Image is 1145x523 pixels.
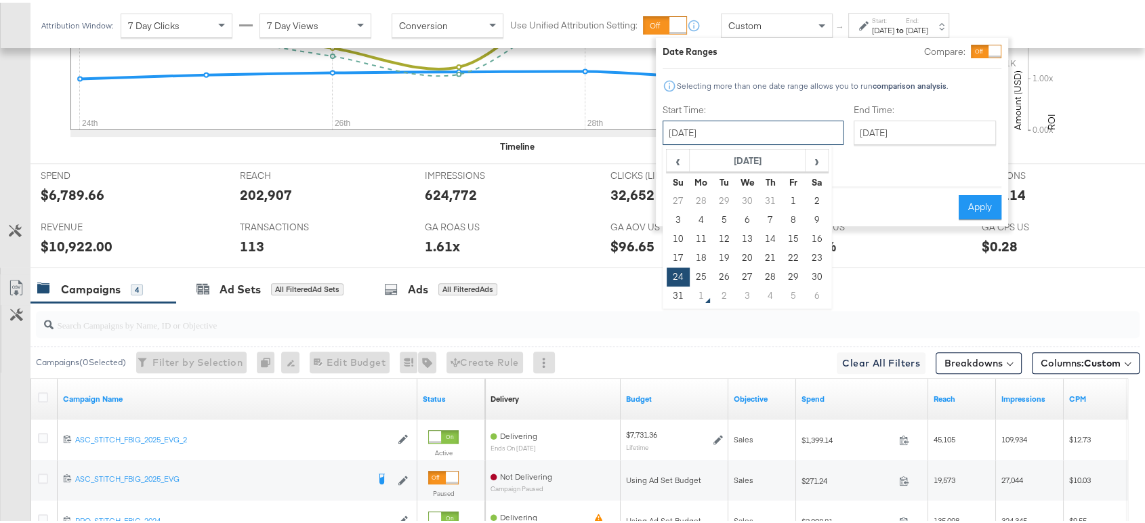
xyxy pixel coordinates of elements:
[41,18,114,28] div: Attribution Window:
[500,138,535,150] div: Timeline
[1069,391,1126,402] a: The average cost you've paid to have 1,000 impressions of your ad.
[667,227,690,246] td: 10
[736,265,759,284] td: 27
[713,246,736,265] td: 19
[713,189,736,208] td: 29
[667,148,688,168] span: ‹
[626,440,648,448] sub: Lifetime
[690,147,806,170] th: [DATE]
[736,246,759,265] td: 20
[690,189,713,208] td: 28
[805,284,828,303] td: 6
[934,391,991,402] a: The number of people your ad was served to.
[428,486,459,495] label: Paused
[399,17,448,29] span: Conversion
[759,246,782,265] td: 21
[425,234,460,253] div: 1.61x
[734,391,791,402] a: Your campaign's objective.
[782,265,805,284] td: 29
[428,446,459,455] label: Active
[240,218,341,231] span: TRANSACTIONS
[510,16,638,29] label: Use Unified Attribution Setting:
[75,471,367,482] div: ASC_STITCH_FBIG_2025_EVG
[842,352,920,369] span: Clear All Filters
[805,170,828,189] th: Sa
[782,208,805,227] td: 8
[220,279,261,295] div: Ad Sets
[41,182,104,202] div: $6,789.66
[1001,391,1058,402] a: The number of times your ad was served. On mobile apps an ad is counted as served the first time ...
[713,265,736,284] td: 26
[41,218,142,231] span: REVENUE
[959,192,1001,217] button: Apply
[408,279,428,295] div: Ads
[713,227,736,246] td: 12
[267,17,318,29] span: 7 Day Views
[734,513,753,523] span: Sales
[894,22,906,33] strong: to
[734,472,753,482] span: Sales
[128,17,180,29] span: 7 Day Clicks
[934,432,955,442] span: 45,105
[690,208,713,227] td: 4
[626,391,723,402] a: The maximum amount you're willing to spend on your ads, on average each day or over the lifetime ...
[736,284,759,303] td: 3
[736,170,759,189] th: We
[981,167,1083,180] span: SESSIONS
[934,513,959,523] span: 135,098
[690,246,713,265] td: 18
[63,391,412,402] a: Your campaign name.
[690,284,713,303] td: 1
[61,279,121,295] div: Campaigns
[837,350,925,371] button: Clear All Filters
[1012,68,1024,127] text: Amount (USD)
[663,101,844,114] label: Start Time:
[491,391,519,402] div: Delivery
[667,170,690,189] th: Su
[805,189,828,208] td: 2
[438,280,497,293] div: All Filtered Ads
[610,234,654,253] div: $96.65
[801,473,894,483] span: $271.24
[713,284,736,303] td: 2
[1032,350,1140,371] button: Columns:Custom
[782,170,805,189] th: Fr
[75,432,391,443] a: ASC_STITCH_FBIG_2025_EVG_2
[491,482,552,490] sub: Campaign Paused
[872,22,894,33] div: [DATE]
[834,23,847,28] span: ↑
[924,43,965,56] label: Compare:
[41,234,112,253] div: $10,922.00
[676,79,949,88] div: Selecting more than one date range allows you to run .
[271,280,343,293] div: All Filtered Ad Sets
[425,167,526,180] span: IMPRESSIONS
[782,189,805,208] td: 1
[500,428,537,438] span: Delivering
[491,442,537,449] sub: ends on [DATE]
[759,189,782,208] td: 31
[690,227,713,246] td: 11
[257,349,281,371] div: 0
[801,391,923,402] a: The total amount spent to date.
[854,101,1001,114] label: End Time:
[1045,111,1058,127] text: ROI
[240,182,292,202] div: 202,907
[806,148,827,168] span: ›
[736,208,759,227] td: 6
[759,284,782,303] td: 4
[491,391,519,402] a: Reflects the ability of your Ad Campaign to achieve delivery based on ad states, schedule and bud...
[667,246,690,265] td: 17
[981,218,1083,231] span: GA CPS US
[626,427,657,438] div: $7,731.36
[736,227,759,246] td: 13
[36,354,126,366] div: Campaigns ( 0 Selected)
[626,472,723,483] div: Using Ad Set Budget
[425,218,526,231] span: GA ROAS US
[872,14,894,22] label: Start:
[667,265,690,284] td: 24
[1069,432,1091,442] span: $12.73
[759,170,782,189] th: Th
[41,167,142,180] span: SPEND
[54,304,1039,330] input: Search Campaigns by Name, ID or Objective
